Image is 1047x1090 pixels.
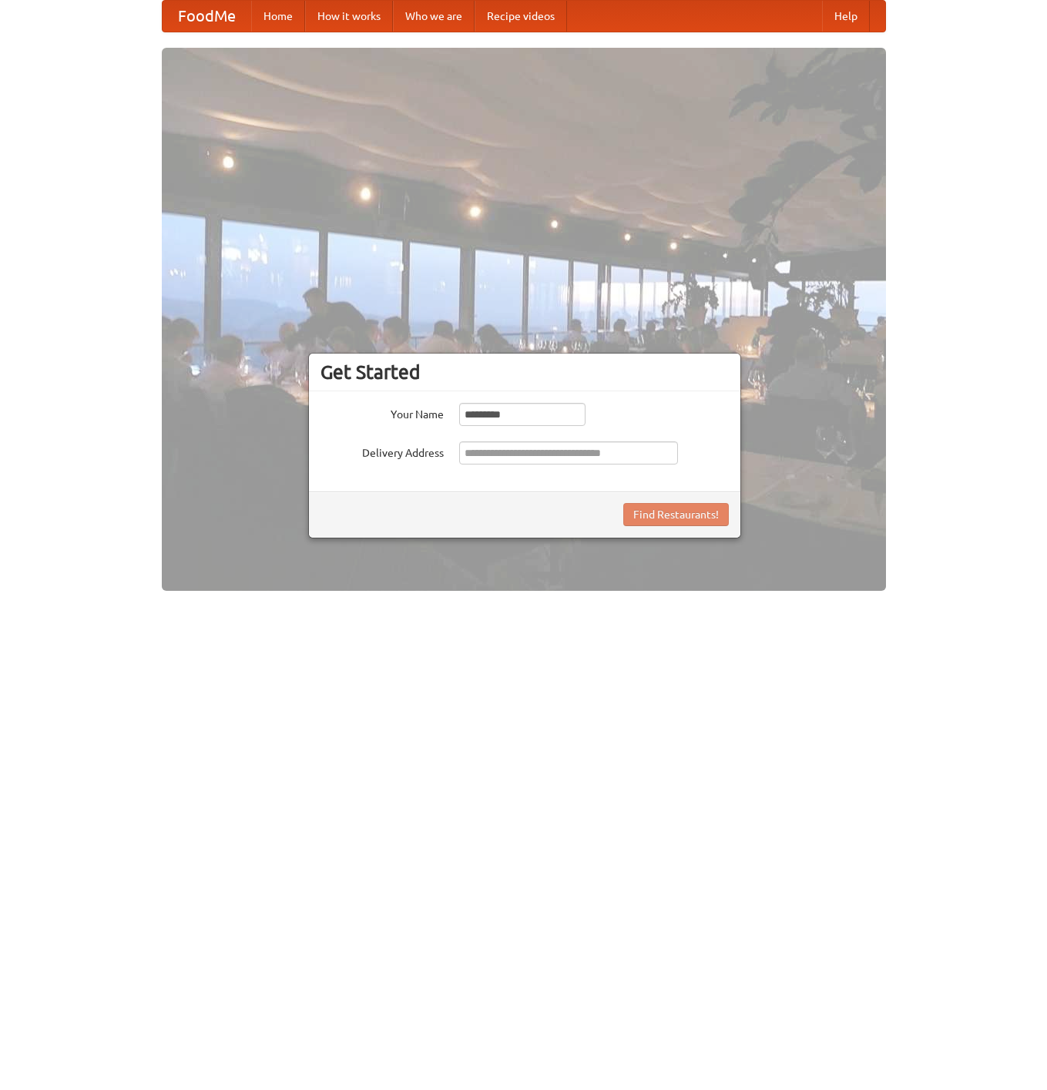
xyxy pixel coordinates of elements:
[475,1,567,32] a: Recipe videos
[163,1,251,32] a: FoodMe
[320,441,444,461] label: Delivery Address
[623,503,729,526] button: Find Restaurants!
[320,403,444,422] label: Your Name
[305,1,393,32] a: How it works
[822,1,870,32] a: Help
[320,361,729,384] h3: Get Started
[393,1,475,32] a: Who we are
[251,1,305,32] a: Home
